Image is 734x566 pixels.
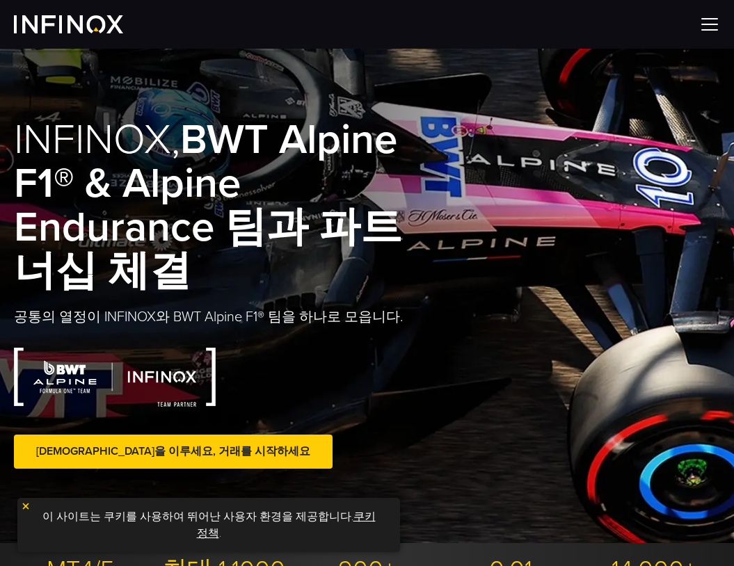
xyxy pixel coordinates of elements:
[14,435,333,469] a: [DEMOGRAPHIC_DATA]을 이루세요, 거래를 시작하세요
[24,505,393,545] p: 이 사이트는 쿠키를 사용하여 뛰어난 사용자 환경을 제공합니다. .
[14,307,438,327] p: 공통의 열정이 INFINOX와 BWT Alpine F1® 팀을 하나로 모읍니다.
[21,501,31,511] img: yellow close icon
[14,115,402,296] strong: BWT Alpine F1® & Alpine Endurance 팀과 파트너십 체결
[14,118,438,293] h1: INFINOX,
